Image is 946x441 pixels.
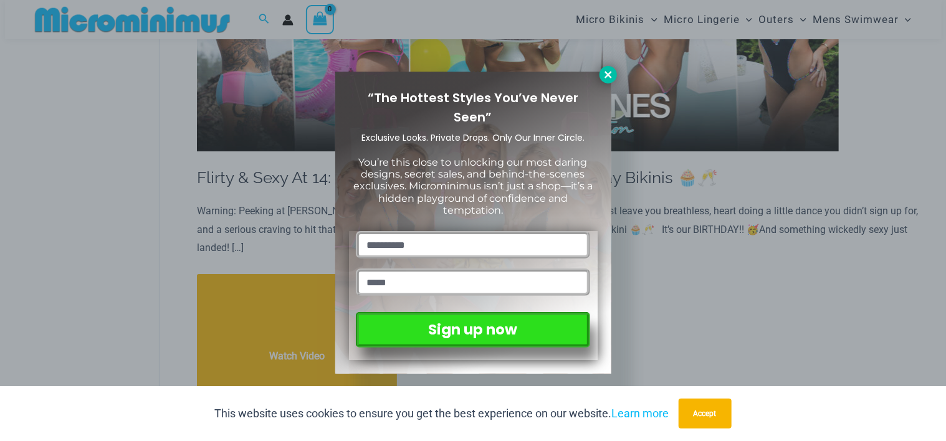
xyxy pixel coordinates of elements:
[356,312,590,348] button: Sign up now
[215,404,669,423] p: This website uses cookies to ensure you get the best experience on our website.
[600,66,617,83] button: Close
[679,399,732,429] button: Accept
[368,89,578,126] span: “The Hottest Styles You’ve Never Seen”
[353,156,593,216] span: You’re this close to unlocking our most daring designs, secret sales, and behind-the-scenes exclu...
[361,131,585,144] span: Exclusive Looks. Private Drops. Only Our Inner Circle.
[612,407,669,420] a: Learn more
